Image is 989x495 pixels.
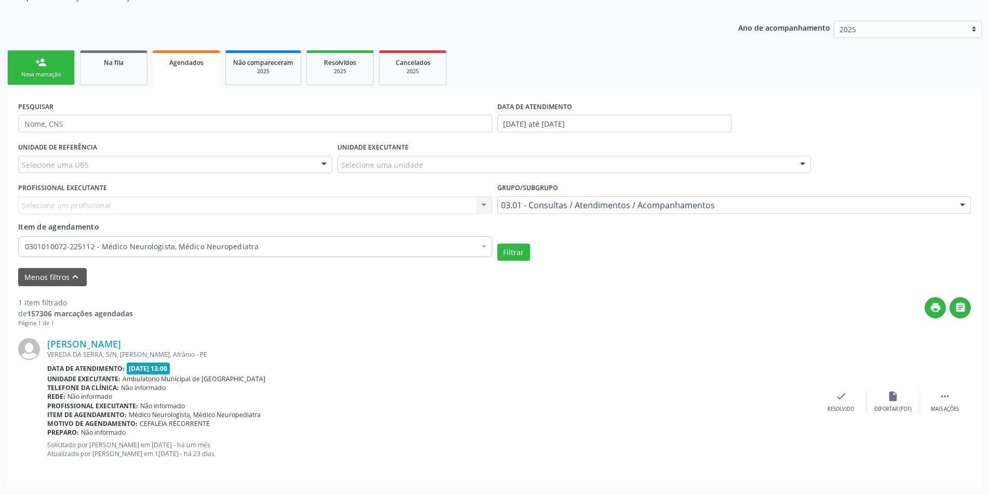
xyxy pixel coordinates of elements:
[104,58,124,67] span: Na fila
[738,21,830,34] p: Ano de acompanhamento
[828,406,854,413] div: Resolvido
[22,159,89,170] span: Selecione uma UBS
[70,271,81,283] i: keyboard_arrow_up
[121,383,166,392] span: Não informado
[18,268,87,286] button: Menos filtroskeyboard_arrow_up
[47,410,127,419] b: Item de agendamento:
[497,180,558,196] label: Grupo/Subgrupo
[18,180,107,196] label: PROFISSIONAL EXECUTANTE
[324,58,356,67] span: Resolvidos
[835,391,847,402] i: check
[930,302,941,313] i: print
[18,319,133,328] div: Página 1 de 1
[387,68,439,75] div: 2025
[955,302,966,313] i: 
[25,242,475,252] span: 0301010072-225112 - Médico Neurologista, Médico Neuropediatra
[47,338,121,350] a: [PERSON_NAME]
[18,140,97,156] label: UNIDADE DE REFERÊNCIA
[47,440,815,458] p: Solicitado por [PERSON_NAME] em [DATE] - há um mês Atualizado por [PERSON_NAME] em 1[DATE] - há 2...
[18,338,40,360] img: img
[497,244,530,261] button: Filtrar
[18,99,53,115] label: PESQUISAR
[497,115,731,132] input: Selecione um intervalo
[169,58,204,67] span: Agendados
[123,374,265,383] span: Ambulatorio Municipal de [GEOGRAPHIC_DATA]
[233,68,293,75] div: 2025
[35,57,47,68] div: person_add
[314,68,366,75] div: 2025
[27,309,133,318] strong: 157306 marcações agendadas
[129,410,261,419] span: Médico Neurologista, Médico Neuropediatra
[47,428,79,437] b: Preparo:
[18,308,133,319] div: de
[341,159,423,170] span: Selecione uma unidade
[939,391,951,402] i: 
[501,200,950,210] span: 03.01 - Consultas / Atendimentos / Acompanhamentos
[18,222,99,232] span: Item de agendamento
[874,406,912,413] div: Exportar (PDF)
[47,392,65,401] b: Rede:
[47,383,119,392] b: Telefone da clínica:
[47,419,138,428] b: Motivo de agendamento:
[140,402,185,410] span: Não informado
[396,58,430,67] span: Cancelados
[18,115,492,132] input: Nome, CNS
[47,350,815,359] div: VEREDA DA SERRA, S/N, [PERSON_NAME], Afrânio - PE
[950,297,971,318] button: 
[81,428,126,437] span: Não informado
[67,392,112,401] span: Não informado
[47,374,120,383] b: Unidade executante:
[18,297,133,308] div: 1 item filtrado
[47,402,138,410] b: Profissional executante:
[931,406,959,413] div: Mais ações
[140,419,210,428] span: CEFALEIA RECORRENTE
[337,140,409,156] label: UNIDADE EXECUTANTE
[15,71,67,78] div: Nova marcação
[233,58,293,67] span: Não compareceram
[497,99,572,115] label: DATA DE ATENDIMENTO
[47,364,125,373] b: Data de atendimento:
[887,391,899,402] i: insert_drive_file
[127,363,170,374] span: [DATE] 13:00
[925,297,946,318] button: print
